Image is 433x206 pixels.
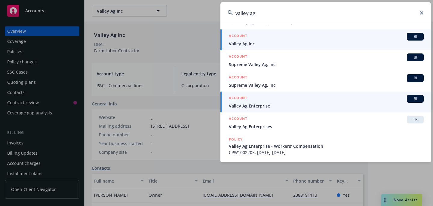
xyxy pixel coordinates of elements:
[229,136,243,142] h5: POLICY
[409,34,421,39] span: BI
[220,2,431,24] input: Search...
[220,112,431,133] a: ACCOUNTTRValley Ag Enterprises
[409,117,421,122] span: TR
[220,29,431,50] a: ACCOUNTBIValley Ag Inc
[229,82,424,88] span: Supreme Valley Ag, Inc
[229,41,424,47] span: Valley Ag Inc
[220,133,431,159] a: POLICYValley Ag Enterprise - Workers' CompensationCPW1002205, [DATE]-[DATE]
[409,55,421,60] span: BI
[229,103,424,109] span: Valley Ag Enterprise
[229,123,424,130] span: Valley Ag Enterprises
[220,50,431,71] a: ACCOUNTBISupreme Valley Ag, Inc
[220,92,431,112] a: ACCOUNTBIValley Ag Enterprise
[229,116,247,123] h5: ACCOUNT
[409,75,421,81] span: BI
[229,74,247,81] h5: ACCOUNT
[220,71,431,92] a: ACCOUNTBISupreme Valley Ag, Inc
[229,33,247,40] h5: ACCOUNT
[229,149,424,156] span: CPW1002205, [DATE]-[DATE]
[229,61,424,68] span: Supreme Valley Ag, Inc
[229,53,247,61] h5: ACCOUNT
[229,95,247,102] h5: ACCOUNT
[229,143,424,149] span: Valley Ag Enterprise - Workers' Compensation
[409,96,421,101] span: BI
